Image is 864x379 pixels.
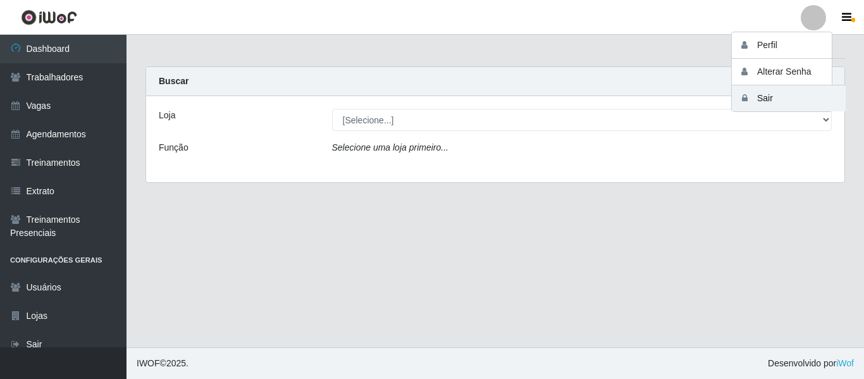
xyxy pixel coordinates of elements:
button: Alterar Senha [732,59,846,85]
a: iWof [836,358,854,368]
img: CoreUI Logo [21,9,77,25]
i: Selecione uma loja primeiro... [332,142,448,152]
span: Desenvolvido por [768,357,854,370]
strong: Buscar [159,76,188,86]
button: Sair [732,85,846,111]
label: Função [159,141,188,154]
span: IWOF [137,358,160,368]
label: Loja [159,109,175,122]
button: Perfil [732,32,846,59]
span: © 2025 . [137,357,188,370]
